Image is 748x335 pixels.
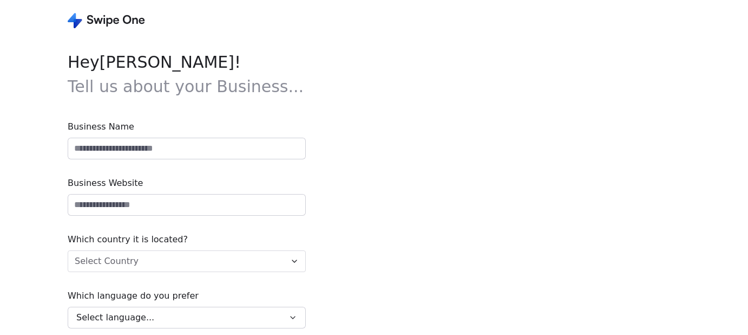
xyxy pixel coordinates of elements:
[68,50,306,99] span: Hey [PERSON_NAME] !
[68,120,306,133] span: Business Name
[76,311,154,324] span: Select language...
[68,289,306,302] span: Which language do you prefer
[68,77,304,96] span: Tell us about your Business...
[68,177,306,190] span: Business Website
[68,233,306,246] span: Which country it is located?
[75,255,139,268] span: Select Country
